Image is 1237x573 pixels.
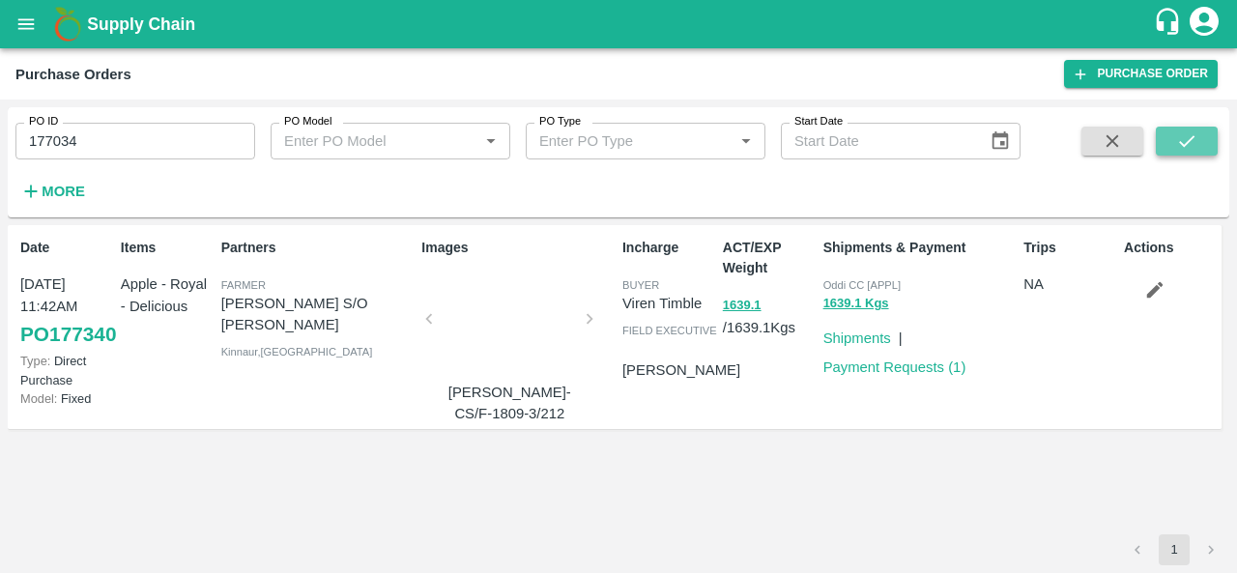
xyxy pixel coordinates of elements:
[723,295,762,317] button: 1639.1
[823,238,1017,258] p: Shipments & Payment
[1159,534,1190,565] button: page 1
[1023,273,1116,295] p: NA
[823,359,966,375] a: Payment Requests (1)
[532,129,703,154] input: Enter PO Type
[42,184,85,199] strong: More
[15,175,90,208] button: More
[1187,4,1222,44] div: account of current user
[982,123,1019,159] button: Choose date
[284,114,332,129] label: PO Model
[121,238,214,258] p: Items
[723,238,816,278] p: ACT/EXP Weight
[87,14,195,34] b: Supply Chain
[723,294,816,338] p: / 1639.1 Kgs
[823,330,891,346] a: Shipments
[622,359,740,381] p: [PERSON_NAME]
[15,62,131,87] div: Purchase Orders
[1124,238,1217,258] p: Actions
[48,5,87,43] img: logo
[539,114,581,129] label: PO Type
[1064,60,1218,88] a: Purchase Order
[622,325,717,336] span: field executive
[15,123,255,159] input: Enter PO ID
[1023,238,1116,258] p: Trips
[1119,534,1229,565] nav: pagination navigation
[437,382,582,425] p: [PERSON_NAME]-CS/F-1809-3/212
[622,238,715,258] p: Incharge
[20,391,57,406] span: Model:
[622,293,715,314] p: Viren Timble
[781,123,974,159] input: Start Date
[221,293,415,336] p: [PERSON_NAME] S/O [PERSON_NAME]
[20,352,113,388] p: Direct Purchase
[276,129,447,154] input: Enter PO Model
[87,11,1153,38] a: Supply Chain
[794,114,843,129] label: Start Date
[20,389,113,408] p: Fixed
[20,354,50,368] span: Type:
[221,238,415,258] p: Partners
[823,293,889,315] button: 1639.1 Kgs
[20,238,113,258] p: Date
[221,346,373,358] span: Kinnaur , [GEOGRAPHIC_DATA]
[421,238,615,258] p: Images
[823,279,901,291] span: Oddi CC [APPL]
[478,129,503,154] button: Open
[4,2,48,46] button: open drawer
[622,279,659,291] span: buyer
[891,320,903,349] div: |
[734,129,759,154] button: Open
[20,273,113,317] p: [DATE] 11:42AM
[121,273,214,317] p: Apple - Royal - Delicious
[1153,7,1187,42] div: customer-support
[221,279,266,291] span: Farmer
[20,317,116,352] a: PO177340
[29,114,58,129] label: PO ID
